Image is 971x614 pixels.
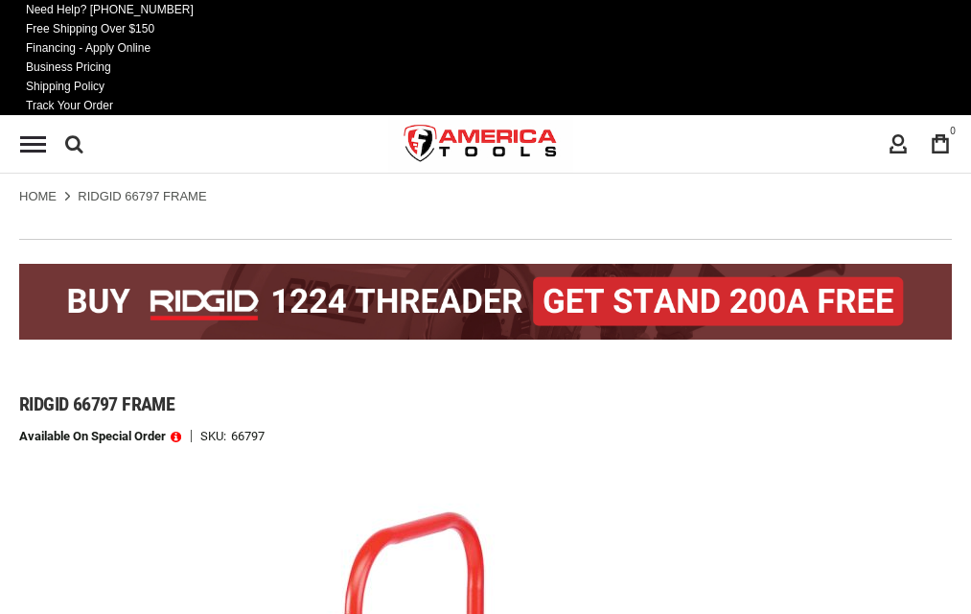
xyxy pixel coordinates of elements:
a: Shipping Policy [20,77,110,96]
div: 66797 [231,430,265,442]
strong: SKU [200,430,231,442]
img: America Tools [388,108,574,180]
a: Free Shipping Over $150 [20,19,160,38]
a: Financing - Apply Online [20,38,156,58]
a: Track Your Order [20,96,119,115]
a: store logo [388,108,574,180]
p: Available on Special Order [19,430,181,443]
span: Ridgid 66797 frame [19,392,174,415]
span: Shipping Policy [26,80,104,93]
a: 0 [922,126,959,162]
img: BOGO: Buy the RIDGID® 1224 Threader (26092), get the 92467 200A Stand FREE! [19,264,952,340]
a: Home [19,188,57,205]
span: 0 [950,126,956,136]
strong: RIDGID 66797 FRAME [78,189,206,203]
a: Business Pricing [20,58,117,77]
div: Menu [20,136,46,153]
